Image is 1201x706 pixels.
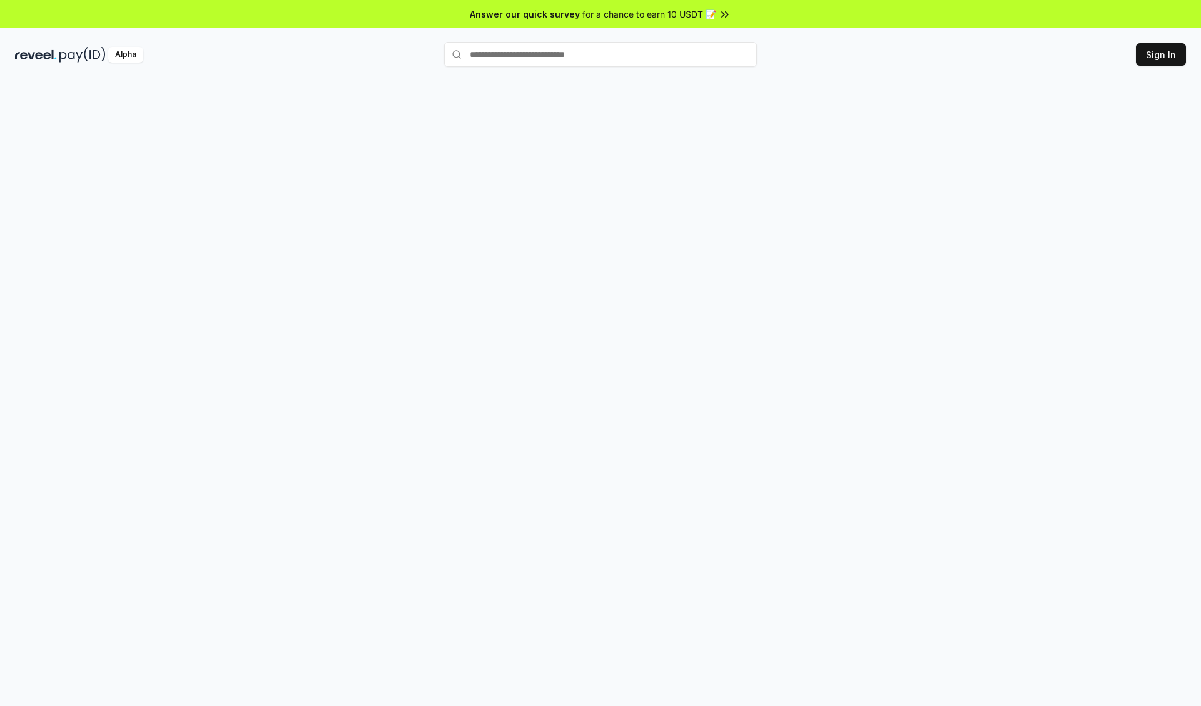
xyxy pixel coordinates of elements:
img: pay_id [59,47,106,63]
span: for a chance to earn 10 USDT 📝 [582,8,716,21]
span: Answer our quick survey [470,8,580,21]
button: Sign In [1136,43,1186,66]
div: Alpha [108,47,143,63]
img: reveel_dark [15,47,57,63]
